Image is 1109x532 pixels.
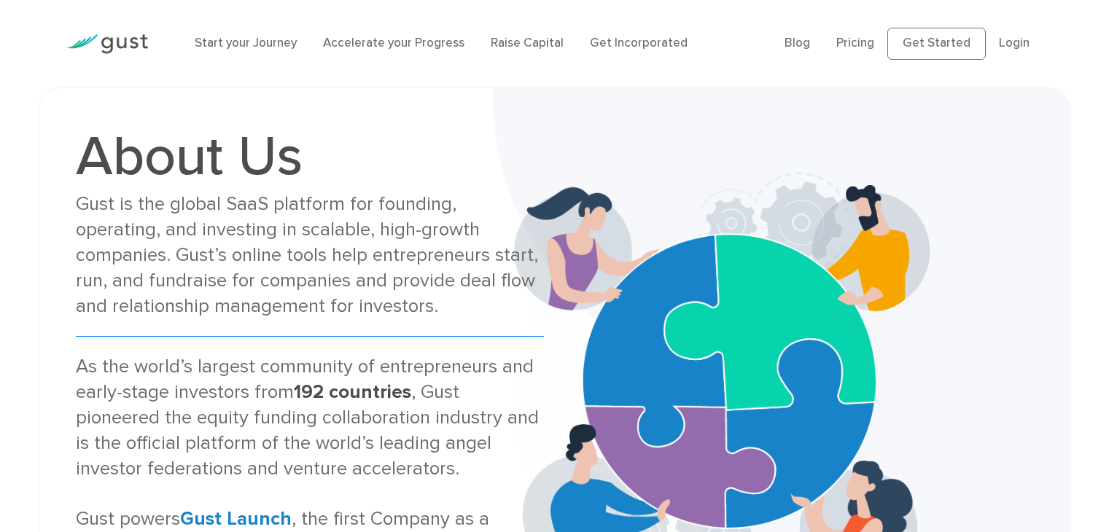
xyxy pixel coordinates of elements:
[887,28,986,60] a: Get Started
[76,129,543,184] h1: About Us
[836,36,874,50] a: Pricing
[76,192,543,318] div: Gust is the global SaaS platform for founding, operating, and investing in scalable, high-growth ...
[590,36,688,50] a: Get Incorporated
[294,380,411,403] strong: 192 countries
[195,36,297,50] a: Start your Journey
[999,36,1030,50] a: Login
[66,34,148,54] img: Gust Logo
[180,507,292,530] a: Gust Launch
[491,36,564,50] a: Raise Capital
[785,36,810,50] a: Blog
[323,36,464,50] a: Accelerate your Progress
